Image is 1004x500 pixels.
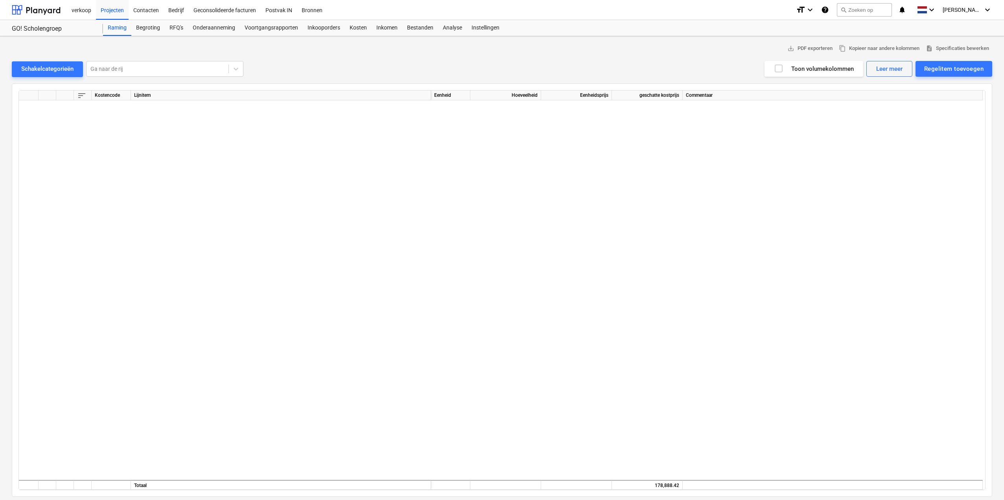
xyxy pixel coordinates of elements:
[240,20,303,36] a: Voortgangsrapporten
[103,20,131,36] a: Raming
[165,20,188,36] a: RFQ's
[345,20,372,36] a: Kosten
[131,480,431,490] div: Totaal
[92,90,131,100] div: Kostencode
[924,64,984,74] div: Regelitem toevoegen
[303,20,345,36] a: Inkooporders
[774,64,854,74] div: Toon volumekolommen
[431,90,470,100] div: Eenheid
[926,45,933,52] span: description
[866,61,912,77] button: Leer meer
[131,90,431,100] div: Lijnitem
[470,90,541,100] div: Hoeveelheid
[188,20,240,36] a: Onderaanneming
[840,7,847,13] span: search
[839,44,919,53] span: Kopieer naar andere kolommen
[926,44,989,53] span: Specificaties bewerken
[784,42,836,55] button: PDF exporteren
[898,5,906,15] i: notifications
[683,90,983,100] div: Commentaar
[541,90,612,100] div: Eenheidsprijs
[12,25,94,33] div: GO! Scholengroep
[21,64,74,74] div: Schakelcategorieën
[12,61,83,77] button: Schakelcategorieën
[837,3,892,17] button: Zoeken op
[438,20,467,36] a: Analyse
[467,20,504,36] a: Instellingen
[805,5,815,15] i: keyboard_arrow_down
[612,90,683,100] div: geschatte kostprijs
[916,61,992,77] button: Regelitem toevoegen
[821,5,829,15] i: Kennis basis
[927,5,936,15] i: keyboard_arrow_down
[839,45,846,52] span: content_copy
[796,5,805,15] i: format_size
[787,45,794,52] span: save_alt
[876,64,903,74] div: Leer meer
[787,44,833,53] span: PDF exporteren
[836,42,923,55] button: Kopieer naar andere kolommen
[923,42,992,55] button: Specificaties bewerken
[943,7,982,13] span: [PERSON_NAME]
[372,20,402,36] a: Inkomen
[983,5,992,15] i: keyboard_arrow_down
[131,20,165,36] a: Begroting
[615,481,679,491] div: 178,888.42
[402,20,438,36] a: Bestanden
[77,90,87,100] span: sort
[765,61,863,77] button: Toon volumekolommen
